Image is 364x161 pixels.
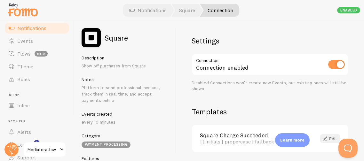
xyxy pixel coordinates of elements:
h5: Category [82,133,168,139]
span: Events [17,38,33,44]
svg: <p>Watch New Feature Tutorials!</p> [34,140,40,146]
p: every 10 minutes [82,119,168,125]
h5: Events created [82,111,168,117]
a: Events [4,34,70,47]
a: Edit [320,134,340,143]
span: Learn [17,142,30,148]
p: Show off purchases from Square [82,63,168,69]
p: Learn more [280,137,305,143]
span: Flows [17,50,31,57]
p: Platform to send professional invoices, track them in real time, and accept payments online [82,84,168,103]
div: Disabled Connections won't create new Events, but existing ones will still be shown [192,80,349,91]
div: Learn more [275,133,310,147]
a: Rules [4,73,70,86]
span: beta [35,51,48,57]
a: Notifications [4,22,70,34]
span: Inline [17,102,30,109]
span: Theme [17,63,33,70]
img: fomo-relay-logo-orange.svg [7,2,39,18]
h2: Settings [192,36,349,46]
div: {{ initials | propercase | fallback [Someone] }} just purchased {{ title | bold | fallback [an or... [200,139,309,144]
span: Rules [17,76,30,82]
iframe: Help Scout Beacon - Open [338,139,358,158]
a: Learn [4,138,70,151]
span: Get Help [8,119,70,124]
h5: Notes [82,77,168,82]
a: Square Charge Succeeded [200,133,309,138]
span: Alerts [17,129,31,135]
span: Inline [8,93,70,97]
h2: Square [105,34,128,42]
span: Support [17,154,36,161]
div: Payment processing [82,142,131,148]
a: Mediatoratlaw [23,142,66,157]
a: Alerts [4,126,70,138]
a: Theme [4,60,70,73]
h5: Description [82,55,168,61]
h2: Templates [192,107,349,117]
div: Connection enabled [192,53,349,77]
a: Flows beta [4,47,70,60]
span: Mediatoratlaw [28,146,58,153]
img: fomo_icons_square.svg [82,28,101,47]
a: Inline [4,99,70,112]
span: Notifications [17,25,46,31]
